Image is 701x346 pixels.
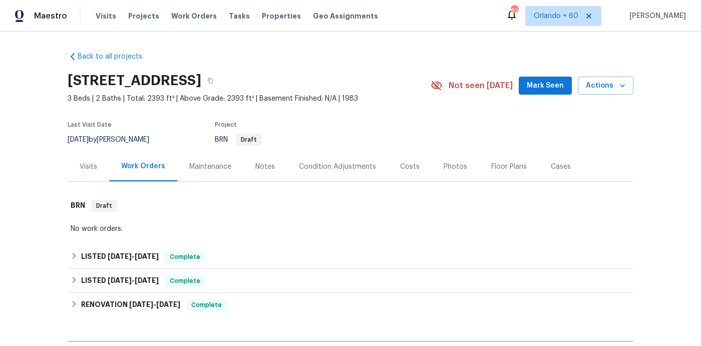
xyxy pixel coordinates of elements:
div: LISTED [DATE]-[DATE]Complete [68,269,633,293]
span: Visits [96,11,116,21]
span: [DATE] [135,277,159,284]
span: - [108,277,159,284]
span: Tasks [229,13,250,20]
span: Last Visit Date [68,122,112,128]
span: Not seen [DATE] [449,81,513,91]
span: - [108,253,159,260]
span: Actions [586,80,625,92]
h6: LISTED [81,251,159,263]
span: [DATE] [68,136,89,143]
span: Work Orders [171,11,217,21]
div: 823 [511,6,518,16]
div: Notes [255,162,275,172]
span: Geo Assignments [313,11,378,21]
span: 3 Beds | 2 Baths | Total: 2393 ft² | Above Grade: 2393 ft² | Basement Finished: N/A | 1983 [68,94,431,104]
h6: BRN [71,200,85,212]
button: Copy Address [201,72,219,90]
span: Draft [92,201,116,211]
span: Maestro [34,11,67,21]
span: [DATE] [135,253,159,260]
div: BRN Draft [68,190,633,222]
button: Mark Seen [519,77,572,95]
span: Orlando + 60 [534,11,578,21]
span: Project [215,122,237,128]
div: Photos [444,162,467,172]
div: Floor Plans [491,162,527,172]
span: [DATE] [108,253,132,260]
div: Maintenance [189,162,231,172]
h6: RENOVATION [81,299,180,311]
span: Complete [187,300,226,310]
span: Properties [262,11,301,21]
h2: [STREET_ADDRESS] [68,76,201,86]
span: [DATE] [108,277,132,284]
span: Projects [128,11,159,21]
span: Mark Seen [527,80,564,92]
span: Draft [237,137,261,143]
div: by [PERSON_NAME] [68,134,161,146]
h6: LISTED [81,275,159,287]
div: Visits [80,162,97,172]
span: [DATE] [156,301,180,308]
div: Costs [400,162,420,172]
div: Cases [551,162,571,172]
span: Complete [166,252,204,262]
span: Complete [166,276,204,286]
span: [DATE] [129,301,153,308]
button: Actions [578,77,633,95]
span: - [129,301,180,308]
div: LISTED [DATE]-[DATE]Complete [68,245,633,269]
div: Condition Adjustments [299,162,376,172]
div: RENOVATION [DATE]-[DATE]Complete [68,293,633,317]
a: Back to all projects [68,52,164,62]
div: No work orders. [71,224,630,234]
span: [PERSON_NAME] [625,11,686,21]
span: BRN [215,136,262,143]
div: Work Orders [121,161,165,171]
